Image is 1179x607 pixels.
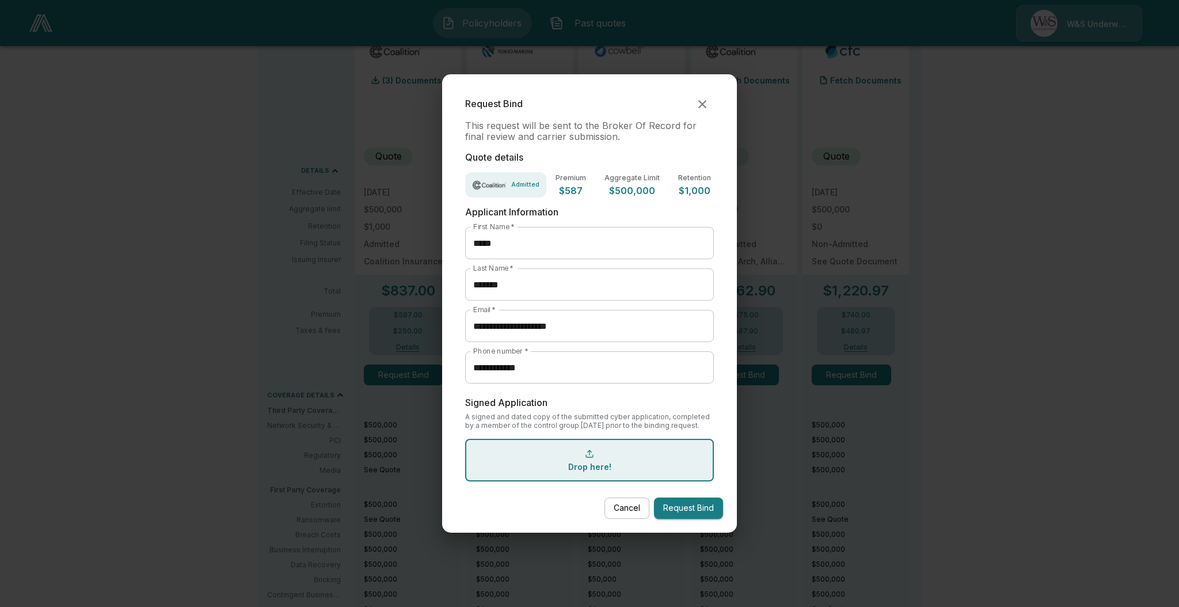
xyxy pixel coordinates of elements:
[678,174,711,181] p: Retention
[556,174,586,181] p: Premium
[511,181,539,188] p: Admitted
[473,222,514,232] label: First Name
[604,498,649,519] button: Cancel
[604,174,660,181] p: Aggregate Limit
[556,186,586,195] p: $587
[465,152,714,163] p: Quote details
[465,397,714,408] p: Signed Application
[568,463,611,471] p: Drop here!
[473,305,496,314] label: Email
[465,120,714,143] p: This request will be sent to the Broker Of Record for final review and carrier submission.
[472,179,508,191] img: Carrier Logo
[678,186,711,195] p: $1,000
[604,186,660,195] p: $500,000
[473,263,514,273] label: Last Name
[473,346,528,356] label: Phone number
[465,413,714,430] p: A signed and dated copy of the submitted cyber application, completed by a member of the control ...
[465,207,714,218] p: Applicant Information
[465,98,523,109] p: Request Bind
[654,498,723,519] button: Request Bind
